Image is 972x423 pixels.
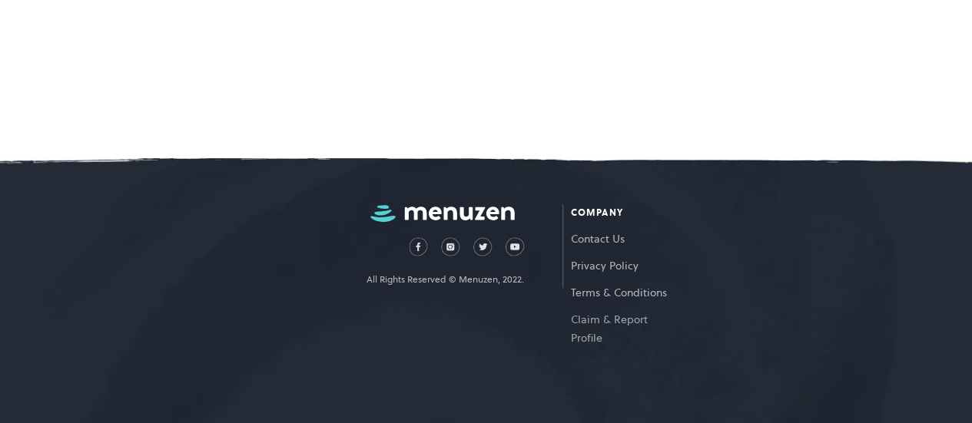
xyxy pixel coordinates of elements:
[409,237,427,256] img: Facebook Icon
[571,221,672,248] a: Contact Us
[571,302,672,347] a: Claim & Report Profile
[367,271,524,288] div: All Rights Reserved © Menuzen, 2022.
[473,237,492,256] img: Twitter Icon
[506,237,524,256] img: YouTube Icon
[370,204,515,222] img: Menuzen Logo
[571,248,672,275] a: Privacy Policy
[571,275,672,302] a: Terms & Conditions
[571,204,672,221] div: COMPANY
[441,237,459,256] img: Insta Icon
